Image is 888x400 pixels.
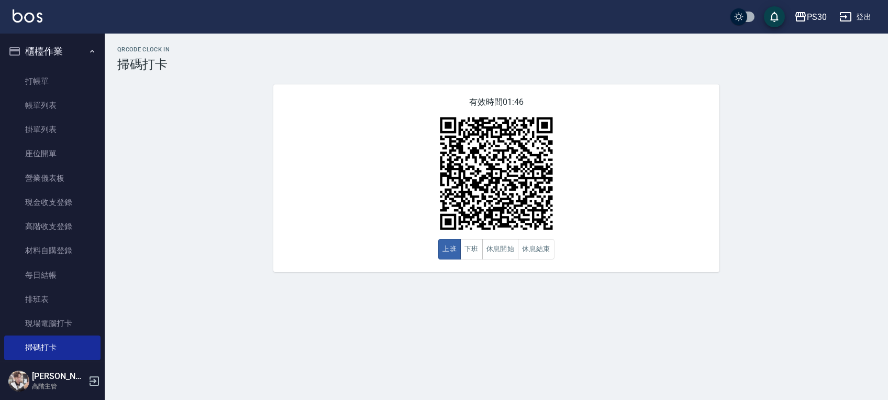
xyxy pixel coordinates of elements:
[4,311,101,336] a: 現場電腦打卡
[518,239,554,260] button: 休息結束
[438,239,461,260] button: 上班
[4,239,101,263] a: 材料自購登錄
[835,7,875,27] button: 登出
[117,57,875,72] h3: 掃碼打卡
[764,6,785,27] button: save
[4,336,101,360] a: 掃碼打卡
[4,142,101,166] a: 座位開單
[4,263,101,287] a: 每日結帳
[273,84,719,272] div: 有效時間 01:46
[4,69,101,93] a: 打帳單
[4,166,101,190] a: 營業儀表板
[4,190,101,214] a: 現金收支登錄
[32,382,85,391] p: 高階主管
[790,6,831,28] button: PS30
[8,371,29,392] img: Person
[4,93,101,117] a: 帳單列表
[4,117,101,142] a: 掛單列表
[13,9,42,23] img: Logo
[117,46,875,53] h2: QRcode Clock In
[460,239,483,260] button: 下班
[482,239,519,260] button: 休息開始
[4,38,101,65] button: 櫃檯作業
[4,287,101,311] a: 排班表
[4,214,101,239] a: 高階收支登錄
[807,10,827,24] div: PS30
[32,371,85,382] h5: [PERSON_NAME]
